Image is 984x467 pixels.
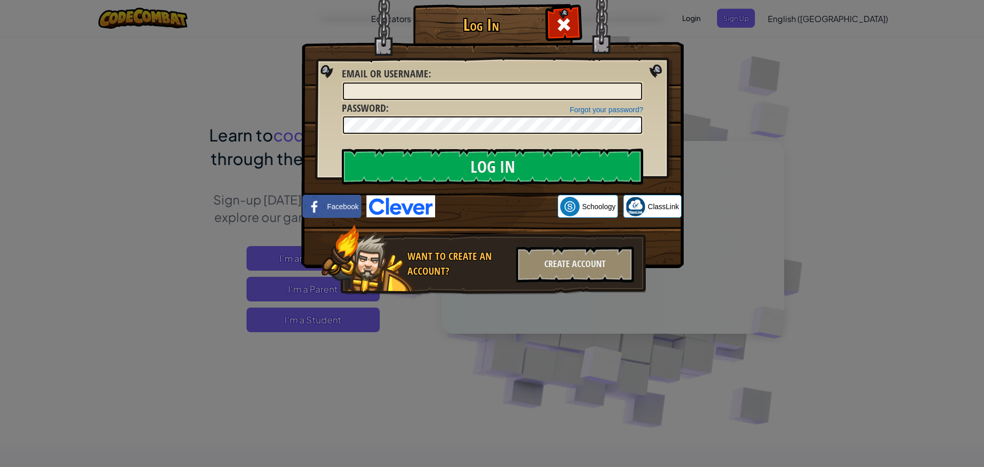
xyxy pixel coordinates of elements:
[648,201,679,212] span: ClassLink
[342,149,643,185] input: Log In
[342,101,388,116] label: :
[560,197,580,216] img: schoology.png
[342,67,431,82] label: :
[407,249,510,278] div: Want to create an account?
[626,197,645,216] img: classlink-logo-small.png
[516,247,634,282] div: Create Account
[582,201,616,212] span: Schoology
[435,195,558,218] iframe: Sign in with Google Button
[366,195,435,217] img: clever-logo-blue.png
[570,106,643,114] a: Forgot your password?
[342,67,428,80] span: Email or Username
[342,101,386,115] span: Password
[327,201,358,212] span: Facebook
[305,197,324,216] img: facebook_small.png
[416,16,546,34] h1: Log In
